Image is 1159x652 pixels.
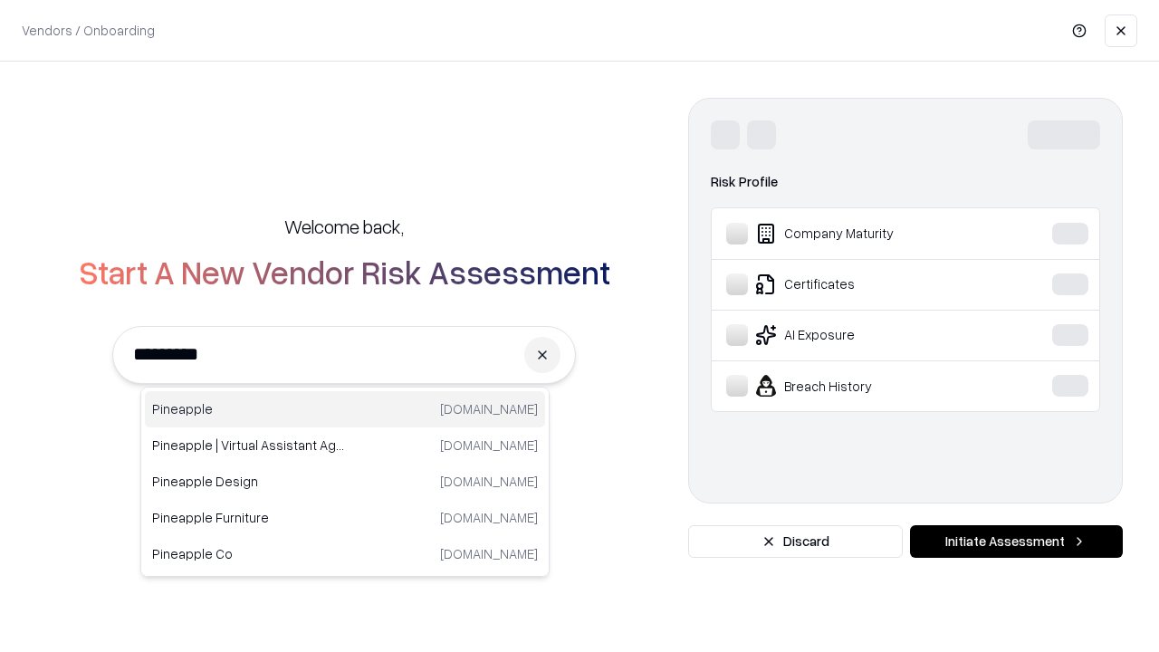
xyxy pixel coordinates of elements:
[440,472,538,491] p: [DOMAIN_NAME]
[726,273,997,295] div: Certificates
[284,214,404,239] h5: Welcome back,
[440,399,538,418] p: [DOMAIN_NAME]
[22,21,155,40] p: Vendors / Onboarding
[726,324,997,346] div: AI Exposure
[140,387,550,577] div: Suggestions
[152,508,345,527] p: Pineapple Furniture
[152,544,345,563] p: Pineapple Co
[726,375,997,397] div: Breach History
[152,399,345,418] p: Pineapple
[440,508,538,527] p: [DOMAIN_NAME]
[440,544,538,563] p: [DOMAIN_NAME]
[726,223,997,244] div: Company Maturity
[440,436,538,455] p: [DOMAIN_NAME]
[711,171,1100,193] div: Risk Profile
[152,472,345,491] p: Pineapple Design
[79,254,610,290] h2: Start A New Vendor Risk Assessment
[152,436,345,455] p: Pineapple | Virtual Assistant Agency
[910,525,1123,558] button: Initiate Assessment
[688,525,903,558] button: Discard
